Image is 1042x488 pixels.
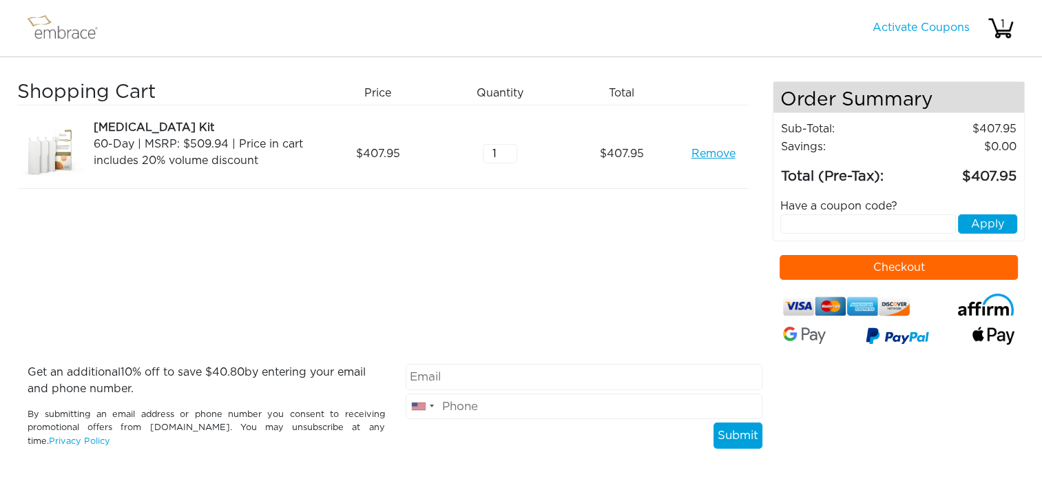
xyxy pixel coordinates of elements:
p: By submitting an email address or phone number you consent to receiving promotional offers from [... [28,408,385,448]
td: Total (Pre-Tax): [780,156,910,187]
div: United States: +1 [406,394,438,419]
button: Submit [713,423,762,449]
td: Savings : [780,138,910,156]
div: Have a coupon code? [770,198,1028,214]
div: Price [322,81,444,105]
button: Checkout [780,255,1018,280]
td: 407.95 [910,120,1017,138]
img: logo.png [24,11,114,45]
img: credit-cards.png [783,294,909,320]
a: Privacy Policy [49,437,110,446]
span: 10 [121,367,132,378]
span: 407.95 [356,145,400,162]
a: 1 [987,22,1014,33]
span: Quantity [477,85,523,101]
input: Phone [406,394,763,420]
td: Sub-Total: [780,120,910,138]
img: a09f5d18-8da6-11e7-9c79-02e45ca4b85b.jpeg [17,119,86,188]
img: fullApplePay.png [972,327,1014,344]
td: 0.00 [910,138,1017,156]
img: affirm-logo.svg [957,294,1014,316]
img: cart [987,14,1014,42]
h4: Order Summary [773,82,1024,113]
img: Google-Pay-Logo.svg [783,327,825,343]
td: 407.95 [910,156,1017,187]
a: Remove [691,145,735,162]
div: [MEDICAL_DATA] Kit [94,119,312,136]
img: paypal-v3.png [866,324,929,350]
div: 60-Day | MSRP: $509.94 | Price in cart includes 20% volume discount [94,136,312,169]
div: Total [566,81,688,105]
button: Apply [958,214,1017,234]
input: Email [406,364,763,390]
div: 1 [989,16,1017,32]
span: 40.80 [212,367,244,378]
h3: Shopping Cart [17,81,312,105]
span: 407.95 [600,145,644,162]
p: Get an additional % off to save $ by entering your email and phone number. [28,364,385,397]
a: Activate Coupons [873,22,970,33]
